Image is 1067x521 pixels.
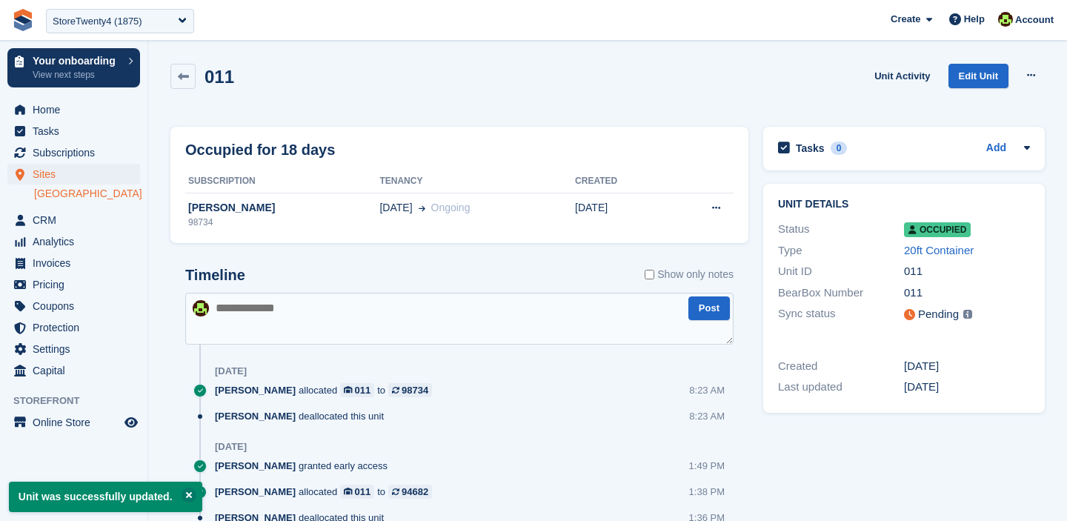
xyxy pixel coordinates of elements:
div: BearBox Number [778,285,904,302]
a: 011 [340,383,374,397]
span: Tasks [33,121,122,142]
span: Protection [33,317,122,338]
div: [DATE] [215,365,247,377]
a: menu [7,142,140,163]
span: CRM [33,210,122,230]
a: menu [7,231,140,252]
a: menu [7,296,140,316]
div: Last updated [778,379,904,396]
div: Status [778,221,904,238]
span: Subscriptions [33,142,122,163]
div: deallocated this unit [215,409,391,423]
span: Invoices [33,253,122,273]
span: Help [964,12,985,27]
div: 8:23 AM [689,383,725,397]
div: 011 [904,285,1030,302]
a: menu [7,360,140,381]
div: allocated to [215,485,439,499]
img: stora-icon-8386f47178a22dfd0bd8f6a31ec36ba5ce8667c1dd55bd0f319d3a0aa187defe.svg [12,9,34,31]
div: 1:49 PM [689,459,725,473]
div: 8:23 AM [689,409,725,423]
a: Your onboarding View next steps [7,48,140,87]
th: Created [575,170,666,193]
a: 20ft Container [904,244,974,256]
a: 94682 [388,485,432,499]
a: menu [7,412,140,433]
div: Sync status [778,305,904,324]
div: StoreTwenty4 (1875) [53,14,142,29]
div: 0 [831,142,848,155]
input: Show only notes [645,267,654,282]
td: [DATE] [575,193,666,237]
div: 011 [355,383,371,397]
label: Show only notes [645,267,734,282]
span: Storefront [13,394,147,408]
th: Subscription [185,170,379,193]
a: Preview store [122,414,140,431]
div: [PERSON_NAME] [185,200,379,216]
div: [DATE] [904,379,1030,396]
div: Pending [918,306,959,323]
div: Unit ID [778,263,904,280]
p: Your onboarding [33,56,121,66]
h2: Unit details [778,199,1030,210]
span: Online Store [33,412,122,433]
div: 98734 [185,216,379,229]
a: Unit Activity [868,64,936,88]
a: menu [7,317,140,338]
span: Pricing [33,274,122,295]
a: Add [986,140,1006,157]
a: menu [7,339,140,359]
a: 98734 [388,383,432,397]
span: [PERSON_NAME] [215,485,296,499]
div: Created [778,358,904,375]
div: 1:38 PM [689,485,725,499]
a: menu [7,210,140,230]
span: Capital [33,360,122,381]
div: Type [778,242,904,259]
img: icon-info-grey-7440780725fd019a000dd9b08b2336e03edf1995a4989e88bcd33f0948082b44.svg [963,310,972,319]
a: 011 [340,485,374,499]
span: Analytics [33,231,122,252]
span: Account [1015,13,1054,27]
a: menu [7,253,140,273]
span: Occupied [904,222,971,237]
th: Tenancy [379,170,575,193]
div: 011 [904,263,1030,280]
div: 98734 [402,383,428,397]
img: Catherine Coffey [998,12,1013,27]
h2: 011 [205,67,234,87]
button: Post [688,296,730,321]
img: Catherine Coffey [193,300,209,316]
span: Home [33,99,122,120]
div: 011 [355,485,371,499]
a: [GEOGRAPHIC_DATA] [34,187,140,201]
p: View next steps [33,68,121,82]
span: Ongoing [431,202,471,213]
span: Create [891,12,920,27]
a: Edit Unit [948,64,1008,88]
h2: Tasks [796,142,825,155]
span: Coupons [33,296,122,316]
div: [DATE] [904,358,1030,375]
h2: Occupied for 18 days [185,139,335,161]
a: menu [7,164,140,185]
div: allocated to [215,383,439,397]
div: granted early access [215,459,395,473]
h2: Timeline [185,267,245,284]
a: menu [7,121,140,142]
div: [DATE] [215,441,247,453]
span: [PERSON_NAME] [215,459,296,473]
span: [PERSON_NAME] [215,409,296,423]
a: menu [7,274,140,295]
span: [PERSON_NAME] [215,383,296,397]
span: Settings [33,339,122,359]
a: menu [7,99,140,120]
span: [DATE] [379,200,412,216]
span: Sites [33,164,122,185]
div: 94682 [402,485,428,499]
p: Unit was successfully updated. [9,482,202,512]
